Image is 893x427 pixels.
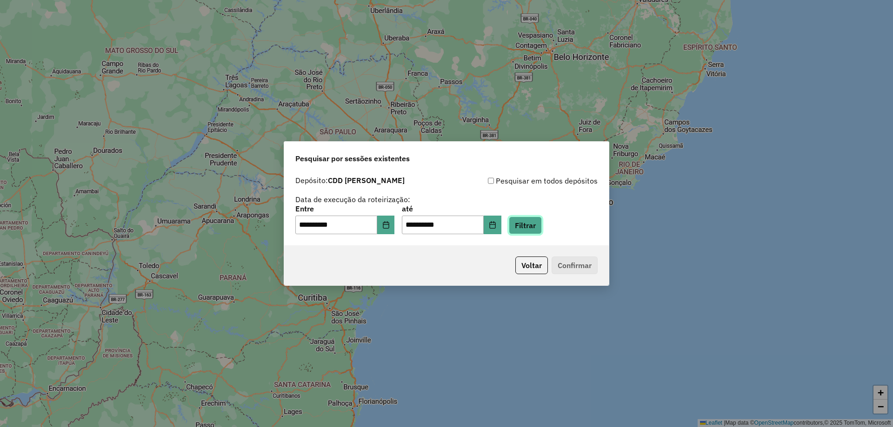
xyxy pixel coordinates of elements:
[509,217,542,234] button: Filtrar
[515,256,548,274] button: Voltar
[446,175,598,186] div: Pesquisar em todos depósitos
[295,175,405,186] label: Depósito:
[295,153,410,164] span: Pesquisar por sessões existentes
[295,194,410,205] label: Data de execução da roteirização:
[377,216,395,234] button: Choose Date
[484,216,501,234] button: Choose Date
[328,176,405,185] strong: CDD [PERSON_NAME]
[402,203,501,214] label: até
[295,203,394,214] label: Entre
